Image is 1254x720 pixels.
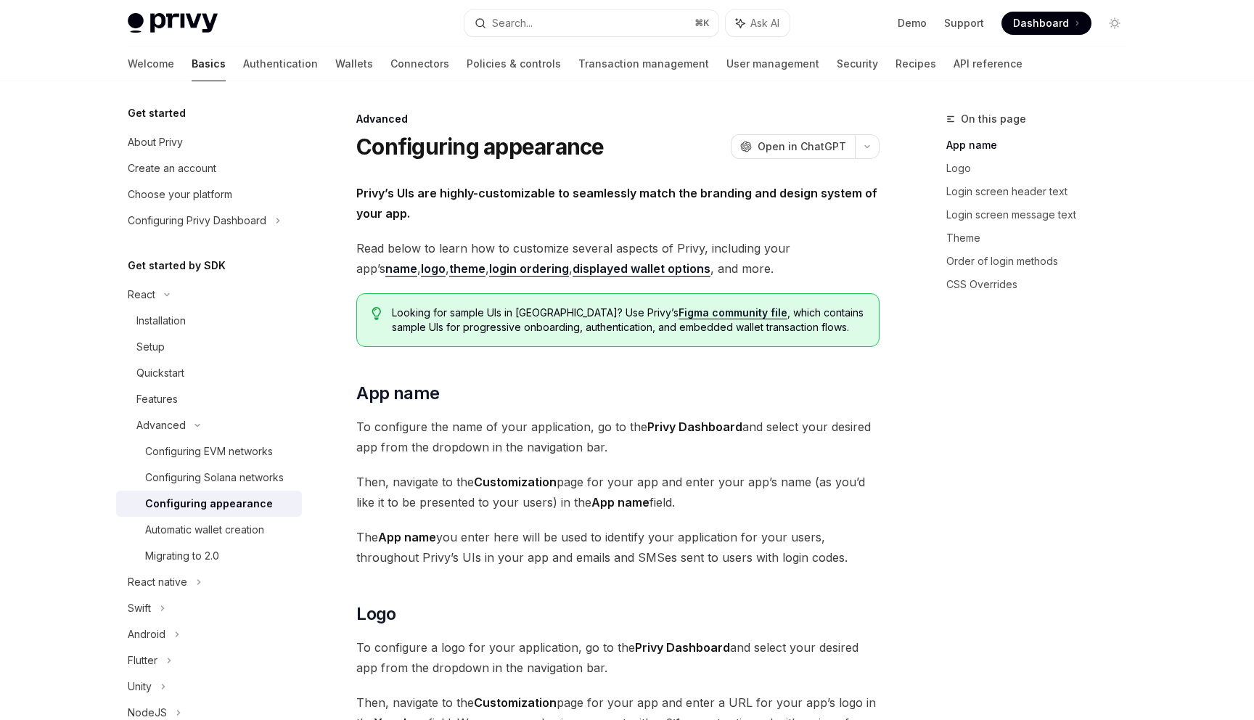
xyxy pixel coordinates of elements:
div: Configuring appearance [145,495,273,512]
a: Security [837,46,878,81]
div: Quickstart [136,364,184,382]
a: Configuring appearance [116,491,302,517]
strong: Privy’s UIs are highly-customizable to seamlessly match the branding and design system of your app. [356,186,877,221]
h1: Configuring appearance [356,134,605,160]
a: User management [726,46,819,81]
a: Logo [946,157,1138,180]
a: Features [116,386,302,412]
a: Automatic wallet creation [116,517,302,543]
strong: Privy Dashboard [647,420,742,434]
a: Installation [116,308,302,334]
div: Choose your platform [128,186,232,203]
a: Basics [192,46,226,81]
span: To configure a logo for your application, go to the and select your desired app from the dropdown... [356,637,880,678]
strong: Customization [474,695,557,710]
a: Migrating to 2.0 [116,543,302,569]
div: Automatic wallet creation [145,521,264,539]
button: Search...⌘K [464,10,718,36]
a: Dashboard [1001,12,1091,35]
div: Search... [492,15,533,32]
button: Ask AI [726,10,790,36]
a: CSS Overrides [946,273,1138,296]
span: ⌘ K [694,17,710,29]
div: Configuring EVM networks [145,443,273,460]
strong: Customization [474,475,557,489]
span: Then, navigate to the page for your app and enter your app’s name (as you’d like it to be present... [356,472,880,512]
span: Open in ChatGPT [758,139,846,154]
div: Unity [128,678,152,695]
a: App name [946,134,1138,157]
a: Authentication [243,46,318,81]
div: Migrating to 2.0 [145,547,219,565]
div: Android [128,626,165,643]
a: Policies & controls [467,46,561,81]
div: Advanced [356,112,880,126]
svg: Tip [372,307,382,320]
a: Configuring Solana networks [116,465,302,491]
a: name [385,261,417,277]
a: About Privy [116,129,302,155]
div: Configuring Privy Dashboard [128,212,266,229]
div: Features [136,390,178,408]
span: The you enter here will be used to identify your application for your users, throughout Privy’s U... [356,527,880,568]
span: Read below to learn how to customize several aspects of Privy, including your app’s , , , , , and... [356,238,880,279]
a: Wallets [335,46,373,81]
span: To configure the name of your application, go to the and select your desired app from the dropdow... [356,417,880,457]
strong: Privy Dashboard [635,640,730,655]
a: Login screen header text [946,180,1138,203]
a: Transaction management [578,46,709,81]
div: About Privy [128,134,183,151]
div: Setup [136,338,165,356]
span: Ask AI [750,16,779,30]
div: React native [128,573,187,591]
a: theme [449,261,485,277]
div: Create an account [128,160,216,177]
div: Swift [128,600,151,617]
a: Recipes [896,46,936,81]
strong: App name [378,530,436,544]
a: Choose your platform [116,181,302,208]
span: App name [356,382,439,405]
div: React [128,286,155,303]
div: Configuring Solana networks [145,469,284,486]
h5: Get started by SDK [128,257,226,274]
span: On this page [961,110,1026,128]
div: Advanced [136,417,186,434]
a: login ordering [489,261,569,277]
div: Installation [136,312,186,330]
span: Looking for sample UIs in [GEOGRAPHIC_DATA]? Use Privy’s , which contains sample UIs for progress... [392,306,864,335]
button: Toggle dark mode [1103,12,1126,35]
a: Setup [116,334,302,360]
a: Configuring EVM networks [116,438,302,465]
a: Order of login methods [946,250,1138,273]
img: light logo [128,13,218,33]
a: API reference [954,46,1023,81]
strong: App name [591,495,649,510]
a: Create an account [116,155,302,181]
h5: Get started [128,105,186,122]
a: Login screen message text [946,203,1138,226]
a: Welcome [128,46,174,81]
a: Connectors [390,46,449,81]
span: Logo [356,602,396,626]
button: Open in ChatGPT [731,134,855,159]
a: Quickstart [116,360,302,386]
a: Demo [898,16,927,30]
a: Support [944,16,984,30]
a: Figma community file [679,306,787,319]
a: Theme [946,226,1138,250]
span: Dashboard [1013,16,1069,30]
div: Flutter [128,652,157,669]
a: logo [421,261,446,277]
a: displayed wallet options [573,261,710,277]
